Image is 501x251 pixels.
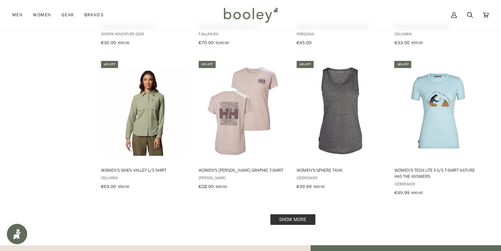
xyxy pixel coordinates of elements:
span: Columbia [394,31,482,37]
span: €28.00 [199,183,214,190]
span: Men [12,12,23,18]
span: Columbia [101,175,189,181]
img: Helly Hansen Women's Skog Graphic T-Shirt Pink Cloud - Booley Galway [198,66,288,156]
span: Women's Skien Valley L/S Shirt [101,167,189,173]
div: 33% off [297,61,314,68]
span: Women's [PERSON_NAME] Graphic T-Shirt [199,167,287,173]
iframe: Button to open loyalty program pop-up [7,224,27,244]
span: €60.00 [314,184,325,189]
span: Brands [84,12,104,18]
a: Women's Tech Lite II S/S T-Shirt Nature has the Answers [393,60,483,198]
img: Icebreaker Women's Merino Tech Lite II S/S T-Shirt Nature has the Answers Haze - Booley Galway [393,66,483,156]
span: €50.00 [118,40,129,46]
div: 38% off [394,61,411,68]
img: Women's Sphere Tank Deep Midnight - Booley Galway [296,66,386,156]
span: €55.00 [411,40,422,46]
span: €45.00 [297,39,312,46]
span: Gear [62,12,74,18]
span: €35.00 [101,39,116,46]
span: €49.99 [394,189,409,196]
span: Women's Tech Lite II S/S T-Shirt Nature has the Answers [394,167,482,179]
span: €63.00 [101,183,116,190]
span: Sherpa Adventure Gear [101,31,189,37]
span: Women [33,12,51,18]
span: Icebreaker [394,181,482,187]
div: Pagination [101,216,485,223]
span: Women's Sphere Tank [297,167,385,173]
img: Columbia Women's Skien Valley L/S Shirt Safari - Booley Galway [100,66,190,156]
span: €80.00 [411,190,422,196]
span: [PERSON_NAME] [199,175,287,181]
span: Icebreaker [297,175,385,181]
a: Women's Skien Valley L/S Shirt [100,60,190,192]
span: €39.99 [297,183,312,190]
div: 30% off [199,61,216,68]
a: Women's Skog Graphic T-Shirt [198,60,288,192]
span: Patagonia [297,31,385,37]
a: Women's Sphere Tank [296,60,386,192]
span: Fjallraven [199,31,287,37]
span: €40.00 [216,184,227,189]
div: 30% off [101,61,118,68]
a: Show more [270,214,315,225]
span: €100.00 [216,40,229,46]
span: €90.00 [118,184,129,189]
img: Booley [221,5,280,25]
span: €33.00 [394,39,409,46]
span: €70.00 [199,39,214,46]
